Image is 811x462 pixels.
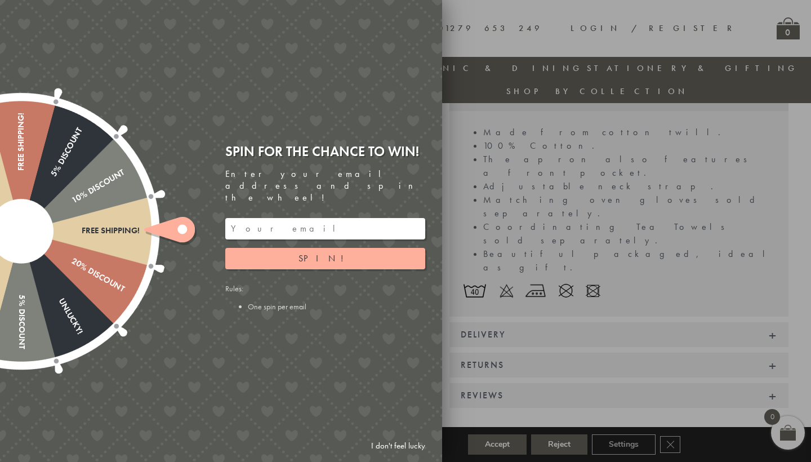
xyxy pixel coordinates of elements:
[225,168,425,203] div: Enter your email address and spin the wheel!
[366,436,431,456] a: I don't feel lucky
[298,252,352,264] span: Spin!
[19,227,126,295] div: 20% Discount
[17,126,84,233] div: 5% Discount
[225,283,425,312] div: Rules:
[225,218,425,239] input: Your email
[21,226,140,236] div: Free shipping!
[17,229,84,336] div: Unlucky!
[16,231,26,349] div: 5% Discount
[225,248,425,269] button: Spin!
[16,113,26,231] div: Free shipping!
[248,301,425,312] li: One spin per email
[19,168,126,236] div: 10% Discount
[225,143,425,160] div: Spin for the chance to win!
